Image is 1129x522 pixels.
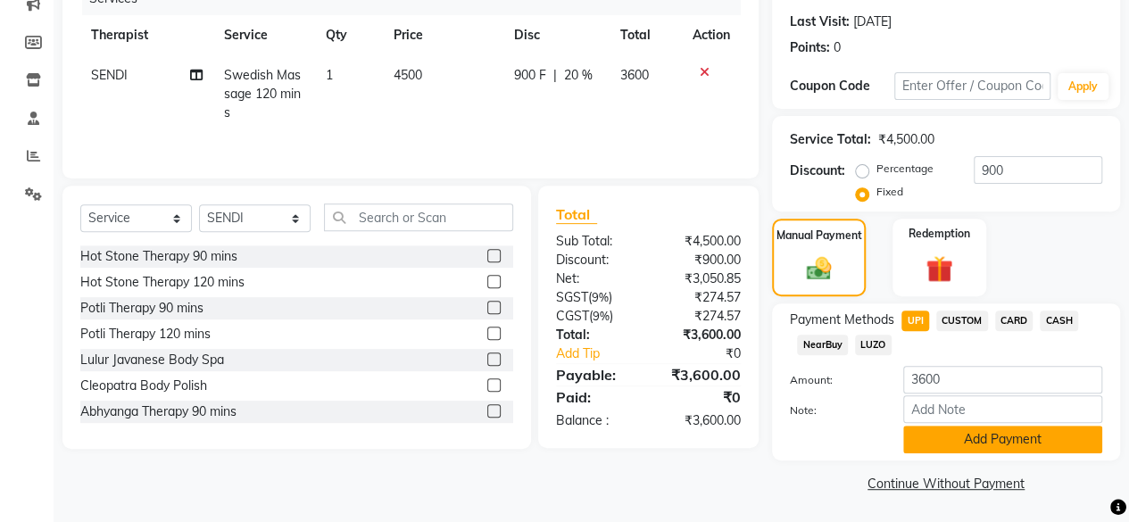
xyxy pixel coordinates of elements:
span: 3600 [620,67,649,83]
div: ₹0 [666,344,754,363]
input: Amount [903,366,1102,394]
img: _cash.svg [799,254,840,283]
label: Manual Payment [776,228,862,244]
div: Potli Therapy 90 mins [80,299,203,318]
th: Price [383,15,502,55]
div: Hot Stone Therapy 90 mins [80,247,237,266]
a: Add Tip [543,344,666,363]
input: Add Note [903,395,1102,423]
span: CUSTOM [936,311,988,331]
input: Enter Offer / Coupon Code [894,72,1050,100]
span: 9% [592,290,609,304]
div: ₹3,600.00 [648,326,754,344]
div: Sub Total: [543,232,649,251]
div: Payable: [543,364,649,385]
span: | [553,66,557,85]
span: CGST [556,308,589,324]
span: Payment Methods [790,311,894,329]
span: 20 % [564,66,593,85]
div: ₹3,600.00 [648,411,754,430]
div: Discount: [790,162,845,180]
label: Fixed [876,184,903,200]
div: Cleopatra Body Polish [80,377,207,395]
input: Search or Scan [324,203,513,231]
div: Hot Stone Therapy 120 mins [80,273,245,292]
div: 0 [834,38,841,57]
div: Balance : [543,411,649,430]
div: Coupon Code [790,77,894,95]
th: Service [213,15,316,55]
div: ₹274.57 [648,288,754,307]
span: SENDI [91,67,128,83]
a: Continue Without Payment [776,475,1117,493]
div: ₹3,050.85 [648,269,754,288]
span: 9% [593,309,610,323]
div: ₹4,500.00 [878,130,934,149]
div: [DATE] [853,12,892,31]
div: ₹900.00 [648,251,754,269]
span: LUZO [855,335,892,355]
label: Percentage [876,161,934,177]
span: 1 [326,67,333,83]
label: Amount: [776,372,890,388]
span: Swedish Massage 120 mins [224,67,301,120]
div: Lulur Javanese Body Spa [80,351,224,369]
span: UPI [901,311,929,331]
div: ( ) [543,307,649,326]
label: Note: [776,402,890,418]
th: Therapist [80,15,213,55]
div: ( ) [543,288,649,307]
div: Net: [543,269,649,288]
button: Add Payment [903,426,1102,453]
div: Total: [543,326,649,344]
span: NearBuy [797,335,848,355]
span: 900 F [514,66,546,85]
span: CASH [1040,311,1078,331]
img: _gift.svg [917,253,961,286]
div: ₹274.57 [648,307,754,326]
div: Last Visit: [790,12,850,31]
div: Service Total: [790,130,871,149]
th: Action [682,15,741,55]
label: Redemption [909,226,970,242]
th: Total [610,15,682,55]
div: Points: [790,38,830,57]
div: Potli Therapy 120 mins [80,325,211,344]
th: Disc [503,15,610,55]
div: ₹0 [648,386,754,408]
span: 4500 [394,67,422,83]
span: CARD [995,311,1034,331]
div: Paid: [543,386,649,408]
div: ₹3,600.00 [648,364,754,385]
button: Apply [1058,73,1108,100]
th: Qty [315,15,383,55]
div: ₹4,500.00 [648,232,754,251]
span: SGST [556,289,588,305]
div: Abhyanga Therapy 90 mins [80,402,237,421]
span: Total [556,205,597,224]
div: Discount: [543,251,649,269]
